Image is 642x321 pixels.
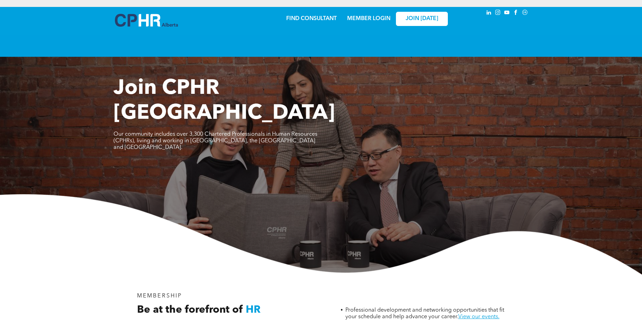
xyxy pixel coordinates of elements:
span: JOIN [DATE] [406,16,438,22]
a: FIND CONSULTANT [286,16,337,21]
span: Be at the forefront of [137,305,243,315]
img: A blue and white logo for cp alberta [115,14,178,27]
span: HR [246,305,261,315]
span: Professional development and networking opportunities that fit your schedule and help advance you... [345,307,504,320]
span: MEMBERSHIP [137,293,182,299]
a: Social network [521,9,529,18]
a: instagram [494,9,502,18]
a: youtube [503,9,511,18]
a: JOIN [DATE] [396,12,448,26]
a: facebook [512,9,520,18]
a: MEMBER LOGIN [347,16,390,21]
a: View our events. [458,314,499,320]
span: Join CPHR [GEOGRAPHIC_DATA] [114,78,335,124]
a: linkedin [485,9,493,18]
span: Our community includes over 3,300 Chartered Professionals in Human Resources (CPHRs), living and ... [114,132,317,150]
